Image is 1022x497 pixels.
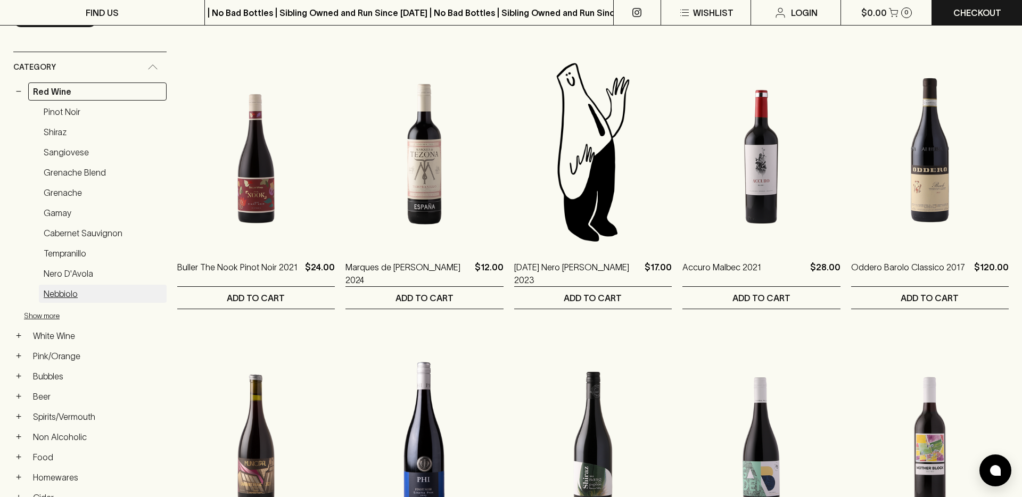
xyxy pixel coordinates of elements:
a: Accuro Malbec 2021 [682,261,761,286]
a: Grenache Blend [39,163,167,181]
p: ADD TO CART [732,292,790,304]
button: ADD TO CART [682,287,840,309]
a: Nero d'Avola [39,264,167,283]
a: Bubbles [28,367,167,385]
span: Category [13,61,56,74]
button: + [13,452,24,462]
a: Pinot Noir [39,103,167,121]
p: FIND US [86,6,119,19]
button: + [13,411,24,422]
button: + [13,371,24,382]
a: Shiraz [39,123,167,141]
div: Category [13,52,167,82]
p: ADD TO CART [227,292,285,304]
img: bubble-icon [990,465,1001,476]
button: Show more [24,305,163,327]
a: Food [28,448,167,466]
button: + [13,391,24,402]
a: Sangiovese [39,143,167,161]
p: $120.00 [974,261,1009,286]
a: Spirits/Vermouth [28,408,167,426]
a: Non Alcoholic [28,428,167,446]
button: ADD TO CART [345,287,503,309]
a: Red Wine [28,82,167,101]
a: Cabernet Sauvignon [39,224,167,242]
a: Buller The Nook Pinot Noir 2021 [177,261,298,286]
p: Checkout [953,6,1001,19]
img: Oddero Barolo Classico 2017 [851,59,1009,245]
p: Login [791,6,818,19]
a: Homewares [28,468,167,486]
img: Accuro Malbec 2021 [682,59,840,245]
a: Grenache [39,184,167,202]
button: ADD TO CART [851,287,1009,309]
p: ADD TO CART [901,292,959,304]
p: ADD TO CART [564,292,622,304]
a: Nebbiolo [39,285,167,303]
a: Oddero Barolo Classico 2017 [851,261,965,286]
a: White Wine [28,327,167,345]
a: Tempranillo [39,244,167,262]
a: Gamay [39,204,167,222]
p: 0 [904,10,909,15]
button: + [13,432,24,442]
button: − [13,86,24,97]
p: $17.00 [645,261,672,286]
a: Marques de [PERSON_NAME] 2024 [345,261,470,286]
p: $28.00 [810,261,840,286]
p: $12.00 [475,261,504,286]
button: + [13,472,24,483]
p: Wishlist [693,6,733,19]
img: Buller The Nook Pinot Noir 2021 [177,59,335,245]
p: $0.00 [861,6,887,19]
a: Beer [28,387,167,405]
img: Blackhearts & Sparrows Man [514,59,672,245]
p: ADD TO CART [395,292,454,304]
button: + [13,330,24,341]
img: Marques de Tezona Tempranillo 2024 [345,59,503,245]
a: [DATE] Nero [PERSON_NAME] 2023 [514,261,640,286]
button: ADD TO CART [514,287,672,309]
a: Pink/Orange [28,347,167,365]
button: ADD TO CART [177,287,335,309]
button: + [13,351,24,361]
p: $24.00 [305,261,335,286]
